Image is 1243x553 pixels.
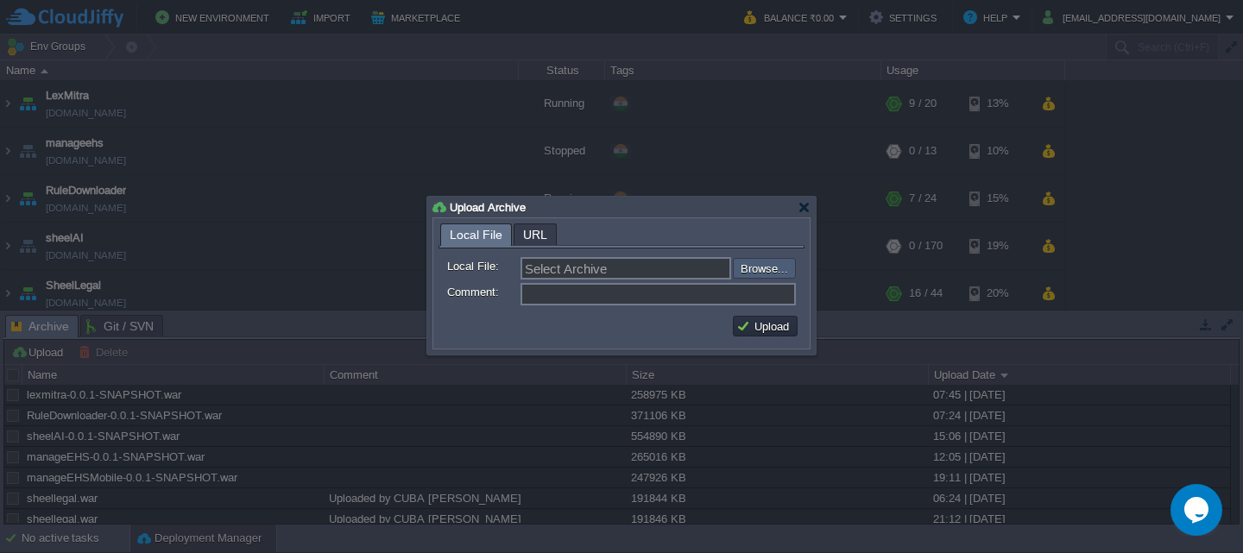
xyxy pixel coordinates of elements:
iframe: chat widget [1170,484,1226,536]
span: Upload Archive [450,201,526,214]
label: Comment: [447,283,519,301]
button: Upload [736,318,794,334]
span: URL [523,224,547,245]
span: Local File [450,224,502,246]
label: Local File: [447,257,519,275]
